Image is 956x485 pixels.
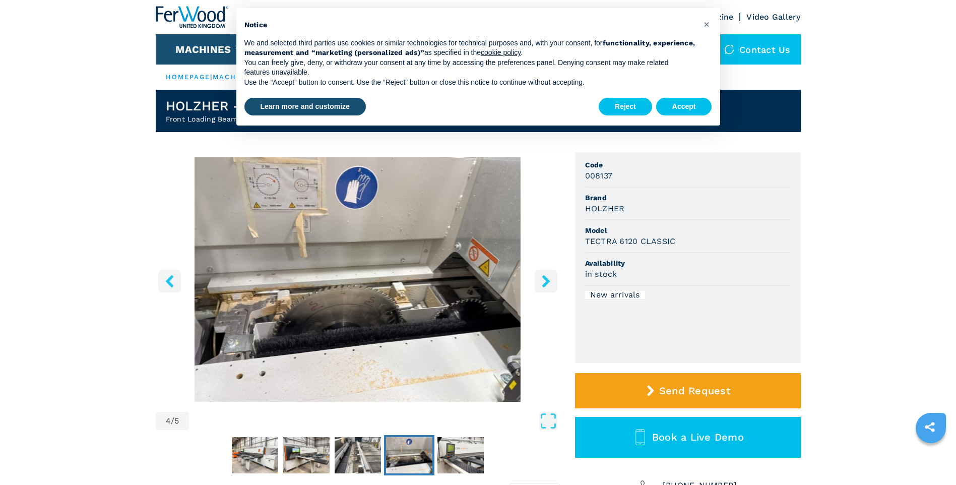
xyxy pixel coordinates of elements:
a: HOMEPAGE [166,73,211,81]
div: Contact us [714,34,801,65]
div: New arrivals [585,291,645,299]
img: 72e951302d28129e9fd17b2dcee77018 [386,437,432,473]
span: Send Request [659,385,730,397]
button: Open Fullscreen [192,412,557,430]
a: cookie policy [481,48,521,56]
p: You can freely give, deny, or withdraw your consent at any time by accessing the preferences pane... [244,58,696,78]
button: Machines [175,43,231,55]
span: / [171,417,174,425]
img: a98a10c7d994b304032e06d97ccea5ec [232,437,278,473]
h3: TECTRA 6120 CLASSIC [585,235,676,247]
button: Go to Slide 3 [333,435,383,475]
a: machines [213,73,256,81]
span: | [210,73,212,81]
h2: Notice [244,20,696,30]
h3: in stock [585,268,617,280]
button: Accept [656,98,712,116]
strong: functionality, experience, measurement and “marketing (personalized ads)” [244,39,695,57]
a: sharethis [917,414,942,440]
span: Book a Live Demo [652,431,744,443]
span: × [704,18,710,30]
span: 5 [174,417,179,425]
div: Go to Slide 4 [156,157,560,402]
h3: 008137 [585,170,613,181]
button: Send Request [575,373,801,408]
span: Model [585,225,791,235]
nav: Thumbnail Navigation [156,435,560,475]
span: 4 [166,417,171,425]
button: left-button [158,270,181,292]
img: bc30d806a6b8a9f0f74fcc1d13eaa4c4 [335,437,381,473]
img: 9fc77af9bd00b26fee91aaa9964d13c4 [437,437,484,473]
span: Brand [585,193,791,203]
span: Code [585,160,791,170]
h3: HOLZHER [585,203,625,214]
button: Close this notice [699,16,715,32]
iframe: Chat [913,440,948,477]
button: Go to Slide 1 [230,435,280,475]
button: Go to Slide 4 [384,435,434,475]
img: Front Loading Beam Panel Saws HOLZHER TECTRA 6120 CLASSIC [156,157,560,402]
button: right-button [535,270,557,292]
img: Ferwood [156,6,228,28]
button: Go to Slide 5 [435,435,486,475]
p: Use the “Accept” button to consent. Use the “Reject” button or close this notice to continue with... [244,78,696,88]
p: We and selected third parties use cookies or similar technologies for technical purposes and, wit... [244,38,696,58]
h2: Front Loading Beam Panel Saws [166,114,389,124]
button: Go to Slide 2 [281,435,332,475]
img: 062df531ba73ffa164915849a25f8d6b [283,437,330,473]
h1: HOLZHER - TECTRA 6120 CLASSIC [166,98,389,114]
button: Learn more and customize [244,98,366,116]
a: Video Gallery [746,12,800,22]
img: Contact us [724,44,734,54]
button: Reject [599,98,652,116]
button: Book a Live Demo [575,417,801,458]
span: Availability [585,258,791,268]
